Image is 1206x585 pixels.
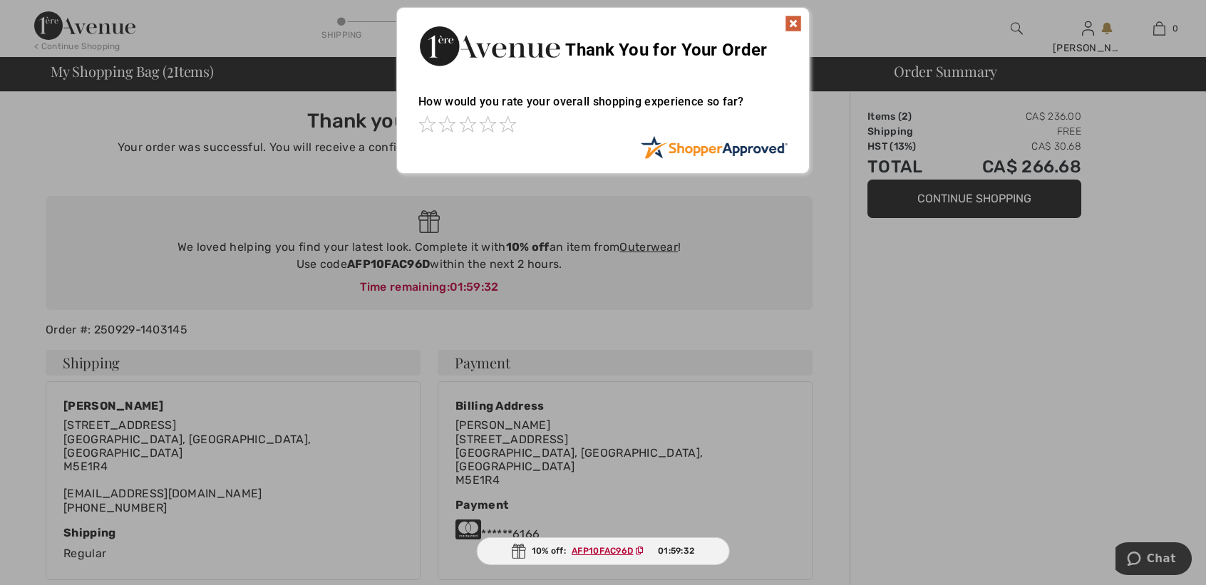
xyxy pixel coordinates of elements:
ins: AFP10FAC96D [572,546,633,556]
div: 10% off: [477,537,730,565]
span: Chat [31,10,61,23]
span: 01:59:32 [658,544,694,557]
img: Thank You for Your Order [418,22,561,70]
img: x [785,15,802,32]
span: Thank You for Your Order [565,40,767,60]
img: Gift.svg [512,544,526,559]
div: How would you rate your overall shopping experience so far? [418,81,788,135]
